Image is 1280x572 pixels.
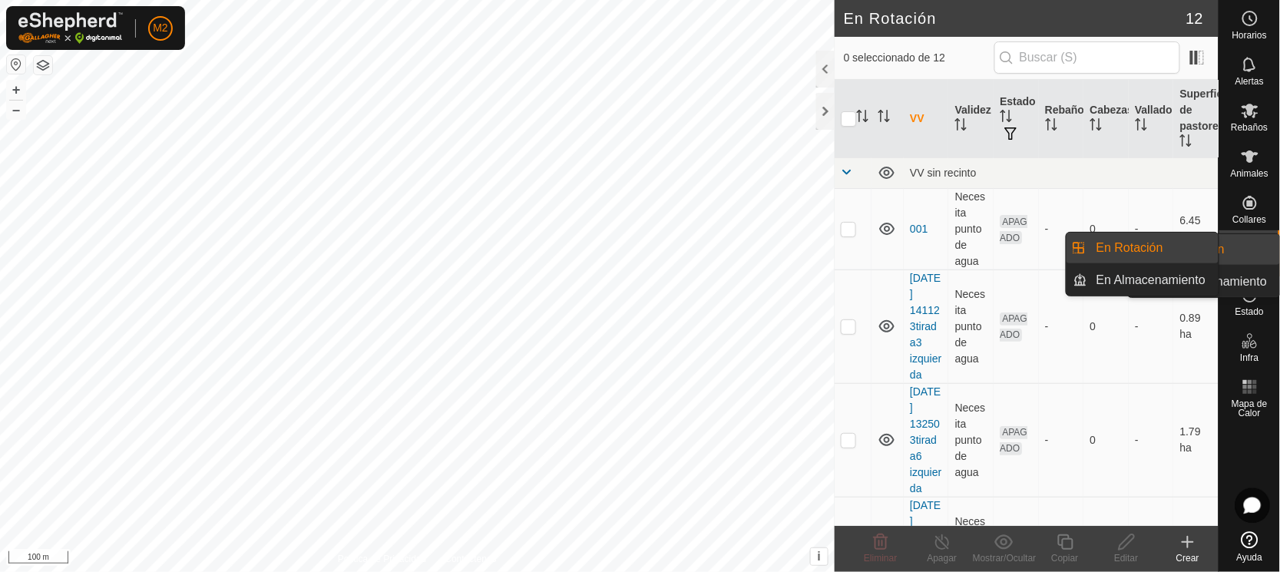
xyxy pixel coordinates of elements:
[811,548,828,565] button: i
[1231,123,1268,132] span: Rebaños
[1179,137,1192,149] p-sorticon: Activar para ordenar
[856,112,868,124] p-sorticon: Activar para ordenar
[1231,169,1268,178] span: Animales
[1235,307,1264,316] span: Estado
[910,385,941,494] a: [DATE] 132503tirada6 izquierda
[1000,215,1027,244] span: APAGADO
[1034,551,1096,565] div: Copiar
[1219,525,1280,568] a: Ayuda
[7,55,25,74] button: Restablecer Mapa
[1129,80,1174,158] th: Vallado
[1087,265,1219,296] a: En Almacenamiento
[1223,399,1276,418] span: Mapa de Calor
[844,50,994,66] span: 0 seleccionado de 12
[878,112,890,124] p-sorticon: Activar para ordenar
[1000,426,1027,455] span: APAGADO
[864,553,897,564] span: Eliminar
[818,550,821,563] span: i
[910,272,941,381] a: [DATE] 141123tirada3 izquierda
[1083,80,1129,158] th: Cabezas
[1045,221,1078,237] div: -
[1173,188,1219,269] td: 6.45 ha
[1232,31,1267,40] span: Horarios
[18,12,123,44] img: Logo Gallagher
[7,101,25,119] button: –
[1232,215,1266,224] span: Collares
[973,551,1034,565] div: Mostrar/Ocultar
[1173,383,1219,497] td: 1.79 ha
[445,552,496,566] a: Contáctenos
[1087,233,1219,263] a: En Rotación
[1096,271,1206,289] span: En Almacenamiento
[910,167,1212,179] div: VV sin recinto
[1067,233,1219,263] li: En Rotación
[1045,432,1078,448] div: -
[1135,121,1147,133] p-sorticon: Activar para ordenar
[948,188,994,269] td: Necesita punto de agua
[153,20,167,36] span: M2
[1235,77,1264,86] span: Alertas
[948,80,994,158] th: Validez
[1039,80,1084,158] th: Rebaño
[7,81,25,99] button: +
[1067,265,1219,296] li: En Almacenamiento
[1000,112,1012,124] p-sorticon: Activar para ordenar
[338,552,426,566] a: Política de Privacidad
[1083,383,1129,497] td: 0
[994,41,1180,74] input: Buscar (S)
[1083,188,1129,269] td: 0
[1173,80,1219,158] th: Superficie de pastoreo
[948,383,994,497] td: Necesita punto de agua
[1240,353,1259,362] span: Infra
[911,551,973,565] div: Apagar
[904,80,949,158] th: VV
[1129,383,1174,497] td: -
[1157,551,1219,565] div: Crear
[1045,319,1078,335] div: -
[1045,121,1057,133] p-sorticon: Activar para ordenar
[1186,7,1203,30] span: 12
[994,80,1039,158] th: Estado
[1173,269,1219,383] td: 0.89 ha
[910,223,928,235] a: 001
[34,56,52,74] button: Capas del Mapa
[1129,188,1174,269] td: -
[954,121,967,133] p-sorticon: Activar para ordenar
[1096,239,1163,257] span: En Rotación
[1090,121,1102,133] p-sorticon: Activar para ordenar
[1083,269,1129,383] td: 0
[1237,553,1263,562] span: Ayuda
[1129,269,1174,383] td: -
[1000,312,1027,342] span: APAGADO
[948,269,994,383] td: Necesita punto de agua
[1096,551,1157,565] div: Editar
[844,9,1186,28] h2: En Rotación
